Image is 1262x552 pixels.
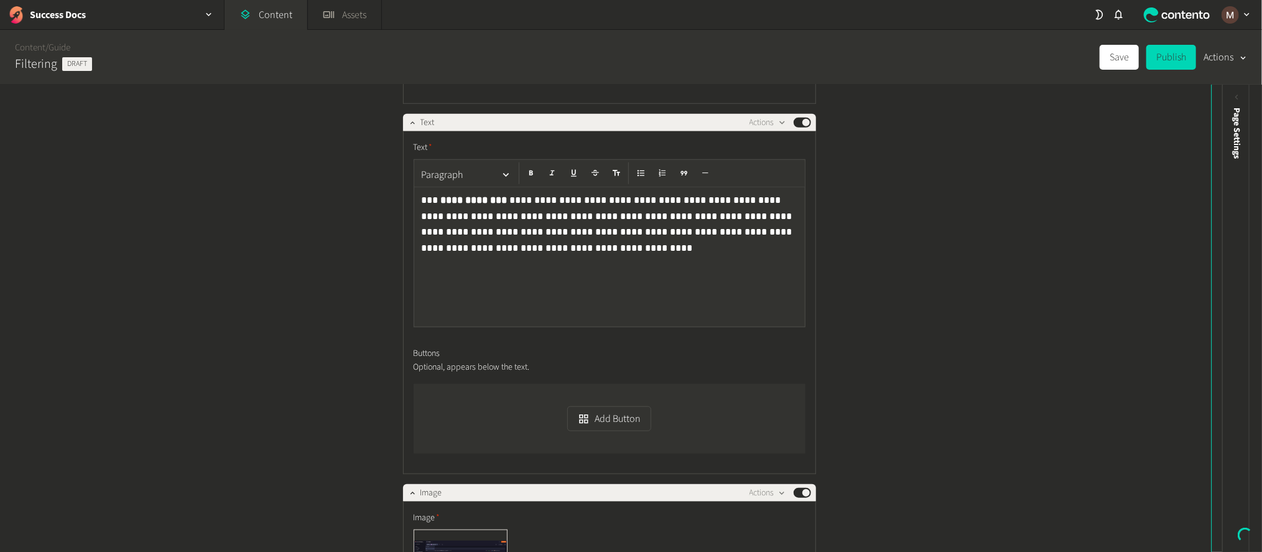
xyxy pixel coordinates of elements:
[414,141,433,154] span: Text
[420,487,442,500] span: Image
[567,406,651,431] button: Add Button
[62,57,92,71] span: Draft
[49,41,70,54] a: Guide
[1204,45,1247,70] button: Actions
[1222,6,1239,24] img: Marinel G
[417,162,516,187] button: Paragraph
[1100,45,1139,70] button: Save
[1146,45,1196,70] button: Publish
[414,360,697,374] p: Optional, appears below the text.
[1219,108,1232,139] div: Preview
[749,485,786,500] button: Actions
[45,41,49,54] span: /
[30,7,86,22] h2: Success Docs
[7,6,25,24] img: Success Docs
[15,55,57,73] h2: Filtering
[420,116,435,129] span: Text
[15,41,45,54] a: Content
[1230,108,1243,159] span: Page Settings
[749,115,786,130] button: Actions
[414,347,440,360] span: Buttons
[414,512,440,525] span: Image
